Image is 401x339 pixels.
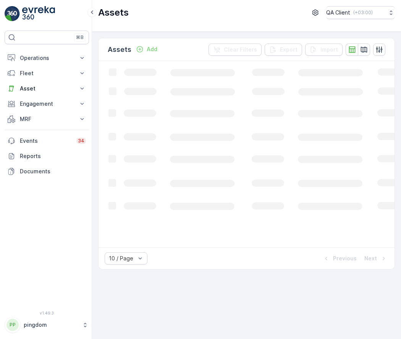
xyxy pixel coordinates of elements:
[78,138,84,144] p: 34
[265,44,302,56] button: Export
[22,6,55,21] img: logo_light-DOdMpM7g.png
[224,46,257,53] p: Clear Filters
[305,44,343,56] button: Import
[322,254,357,263] button: Previous
[20,168,86,175] p: Documents
[5,81,89,96] button: Asset
[333,255,357,262] p: Previous
[5,149,89,164] a: Reports
[5,317,89,333] button: PPpingdom
[20,69,74,77] p: Fleet
[20,54,74,62] p: Operations
[6,319,19,331] div: PP
[364,255,377,262] p: Next
[133,45,160,54] button: Add
[76,34,84,40] p: ⌘B
[280,46,298,53] p: Export
[5,96,89,111] button: Engagement
[5,311,89,315] span: v 1.49.3
[364,254,388,263] button: Next
[320,46,338,53] p: Import
[326,6,395,19] button: QA Client(+03:00)
[353,10,373,16] p: ( +03:00 )
[5,164,89,179] a: Documents
[98,6,129,19] p: Assets
[209,44,262,56] button: Clear Filters
[147,45,157,53] p: Add
[20,85,74,92] p: Asset
[20,137,72,145] p: Events
[20,152,86,160] p: Reports
[24,321,78,329] p: pingdom
[5,50,89,66] button: Operations
[5,133,89,149] a: Events34
[20,100,74,108] p: Engagement
[326,9,350,16] p: QA Client
[20,115,74,123] p: MRF
[5,6,20,21] img: logo
[108,44,131,55] p: Assets
[5,111,89,127] button: MRF
[5,66,89,81] button: Fleet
